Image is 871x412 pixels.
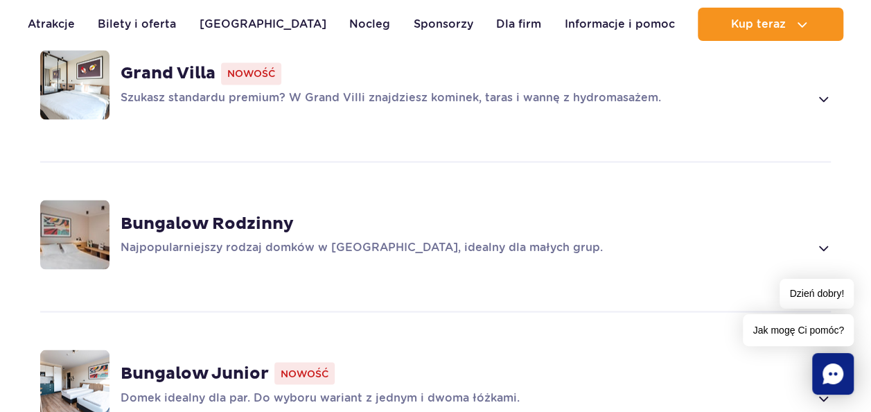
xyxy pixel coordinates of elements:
span: Jak mogę Ci pomóc? [743,314,854,346]
a: Sponsorzy [414,8,473,41]
p: Szukasz standardu premium? W Grand Villi znajdziesz kominek, taras i wannę z hydromasażem. [121,90,809,107]
a: Atrakcje [28,8,75,41]
span: Kup teraz [730,18,785,31]
strong: Bungalow Rodzinny [121,213,294,234]
span: Nowość [221,62,281,85]
a: [GEOGRAPHIC_DATA] [200,8,326,41]
p: Domek idealny dla par. Do wyboru wariant z jednym i dwoma łóżkami. [121,390,809,406]
a: Dla firm [496,8,541,41]
button: Kup teraz [698,8,843,41]
strong: Grand Villa [121,63,215,84]
div: Chat [812,353,854,395]
a: Bilety i oferta [98,8,176,41]
p: Najpopularniejszy rodzaj domków w [GEOGRAPHIC_DATA], idealny dla małych grup. [121,239,809,256]
strong: Bungalow Junior [121,363,269,384]
span: Nowość [274,362,335,384]
span: Dzień dobry! [780,279,854,309]
a: Informacje i pomoc [565,8,675,41]
a: Nocleg [349,8,390,41]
